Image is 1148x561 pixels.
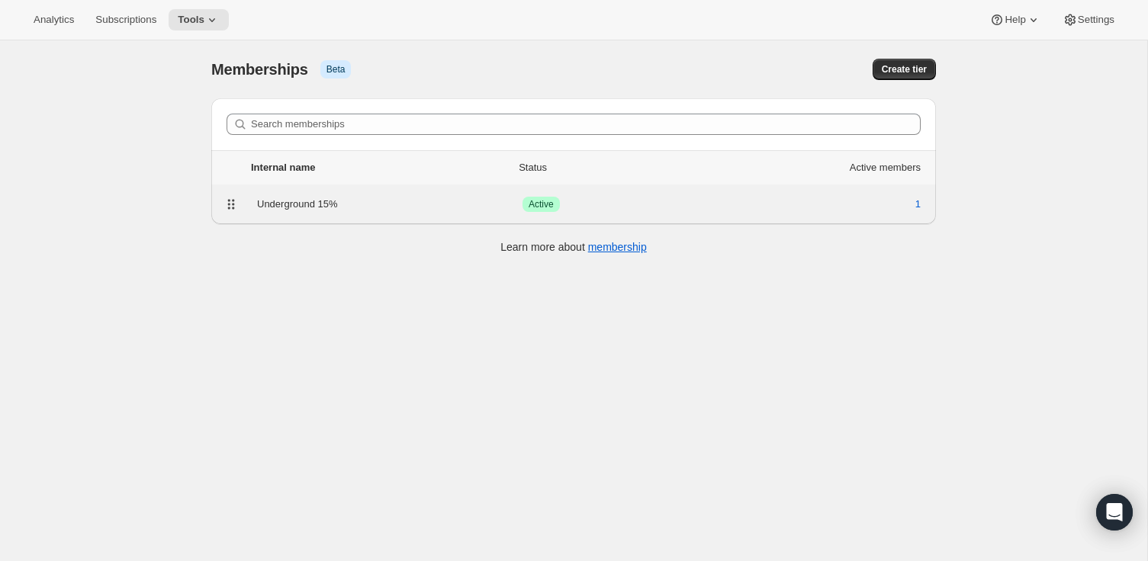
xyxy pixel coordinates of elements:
[519,160,719,175] div: Status
[169,9,229,30] button: Tools
[500,239,646,255] p: Learn more about
[178,14,204,26] span: Tools
[1005,14,1025,26] span: Help
[588,241,647,253] a: membership
[211,60,308,79] span: Memberships
[529,198,554,210] span: Active
[251,160,316,175] div: Internal name
[1096,494,1133,531] div: Open Intercom Messenger
[873,59,936,80] button: Create tier
[34,14,74,26] span: Analytics
[980,9,1050,30] button: Help
[326,63,346,75] span: Beta
[1078,14,1114,26] span: Settings
[850,160,921,175] div: Active members
[95,14,156,26] span: Subscriptions
[882,63,927,75] span: Create tier
[251,114,921,135] input: Search memberships
[24,9,83,30] button: Analytics
[1053,9,1124,30] button: Settings
[86,9,166,30] button: Subscriptions
[257,197,523,212] div: Underground 15%
[915,197,921,212] span: 1
[906,192,930,216] button: 1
